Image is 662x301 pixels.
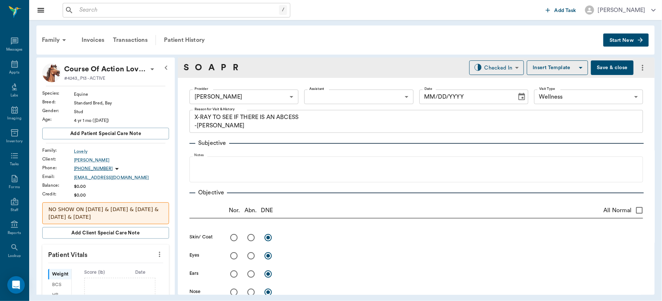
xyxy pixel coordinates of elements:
[8,253,21,259] div: Lookup
[527,60,588,75] button: Insert Template
[6,139,23,144] div: Inventory
[591,60,634,75] button: Save & close
[42,116,74,123] div: Age :
[42,147,74,154] div: Family :
[189,234,213,240] label: Skin/ Coat
[74,192,169,198] div: $0.00
[42,227,169,239] button: Add client Special Care Note
[603,206,632,215] span: All Normal
[543,3,579,17] button: Add Task
[534,90,643,104] div: Wellness
[195,113,638,130] textarea: X-RAY TO SEE IF THERE IS AN ABCESS -[PERSON_NAME]
[72,229,140,237] span: Add client Special Care Note
[9,70,19,75] div: Appts
[8,230,21,236] div: Reports
[154,248,165,261] button: more
[221,61,226,74] a: P
[42,182,74,189] div: Balance :
[42,173,74,180] div: Email :
[514,90,529,104] button: Choose date, selected date is Aug 22, 2025
[74,157,169,163] a: [PERSON_NAME]
[195,139,229,147] p: Subjective
[74,100,169,106] div: Standard Bred, Bay
[11,93,18,98] div: Labs
[42,191,74,197] div: Credit :
[579,3,662,17] button: [PERSON_NAME]
[424,86,432,91] label: Date
[42,90,74,96] div: Species :
[74,148,169,155] a: Lovely
[195,107,235,112] label: Reason for Visit & History
[195,86,208,91] label: Provider
[48,206,163,221] p: NO SHOW ON [DATE] & [DATE] & [DATE] & [DATE] & [DATE]
[74,91,169,98] div: Equine
[603,33,649,47] button: Start New
[189,252,199,258] label: Eyes
[184,61,189,74] a: S
[74,183,169,190] div: $0.00
[74,174,169,181] a: [EMAIL_ADDRESS][DOMAIN_NAME]
[42,107,74,114] div: Gender :
[48,290,71,301] div: HR
[64,75,105,82] p: #4243_P13 - ACTIVE
[485,64,513,72] div: Checked In
[11,207,18,213] div: Staff
[74,108,169,115] div: Stud
[261,206,273,215] p: DNE
[195,61,202,74] a: O
[117,269,163,276] div: Date
[77,5,279,15] input: Search
[109,31,152,49] a: Transactions
[6,47,23,52] div: Messages
[9,185,20,190] div: Forms
[42,99,74,105] div: Breed :
[48,269,71,280] div: Weight
[72,269,118,276] div: Score ( lb )
[208,61,215,74] a: A
[38,31,73,49] div: Family
[74,166,113,172] p: [PHONE_NUMBER]
[48,280,71,290] div: BCS
[244,206,257,215] p: Abn.
[194,153,204,158] label: Notes
[189,288,200,295] label: Nose
[419,90,512,104] input: MM/DD/YYYY
[10,162,19,167] div: Tasks
[233,61,238,74] a: R
[195,188,227,197] p: Objective
[189,90,298,104] div: [PERSON_NAME]
[7,116,21,121] div: Imaging
[70,130,141,138] span: Add patient Special Care Note
[42,245,169,263] p: Patient Vitals
[160,31,209,49] a: Patient History
[229,206,240,215] p: Nor.
[42,156,74,162] div: Client :
[189,270,199,277] label: Ears
[74,117,169,124] div: 4 yr 1 mo ([DATE])
[42,63,61,82] img: Profile Image
[77,31,109,49] a: Invoices
[539,86,555,91] label: Visit Type
[598,6,646,15] div: [PERSON_NAME]
[636,62,649,74] button: more
[42,128,169,139] button: Add patient Special Care Note
[34,3,48,17] button: Close drawer
[64,63,148,75] p: Course Of Action Lovely
[279,5,287,15] div: /
[7,276,25,294] div: Open Intercom Messenger
[42,165,74,171] div: Phone :
[309,86,324,91] label: Assistant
